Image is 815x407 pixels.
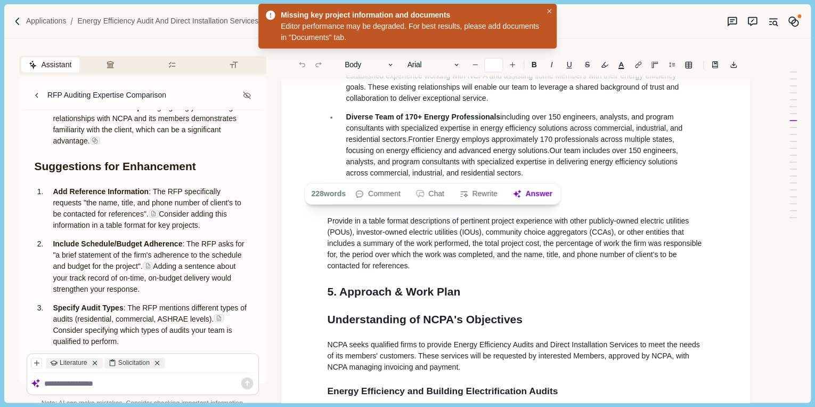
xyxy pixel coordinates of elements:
[53,238,251,294] p: Adding a sentence about your track record of on-time, on-budget delivery would strengthen your re...
[53,187,149,196] span: Add Reference Information
[41,59,71,70] span: Assistant
[34,158,251,175] h1: Suggestions for Enhancement
[647,57,662,72] button: Adjust margins
[544,57,559,72] button: I
[585,61,590,68] s: S
[346,60,690,102] span: Frontier Energy and key proposed staff have established experience working with NCPA and assistin...
[53,240,246,270] span: : The RFP asks for "a brief statement of the firm's adherence to the schedule and budget for the ...
[707,57,722,72] button: Line height
[308,186,346,201] div: 228 words
[349,186,406,201] button: Comment
[410,186,450,201] button: Chat
[468,57,483,72] button: Decrease font size
[454,186,503,201] button: Rewrite
[566,61,572,68] u: U
[311,57,326,72] button: Redo
[327,340,702,371] span: NCPA seeks qualified firms to provide Energy Efficiency Audits and Direct Installation Services t...
[532,61,537,68] b: B
[664,57,679,72] button: Line height
[681,57,696,72] button: Line height
[26,15,67,27] a: Applications
[507,186,558,201] button: Answer
[281,10,538,21] div: Missing key project information and documents
[726,57,741,72] button: Export to docx
[346,111,697,179] p: Our team includes over 150 engineers, analysts, and program consultants with specialized expertis...
[526,57,542,72] button: B
[327,283,704,300] h1: 5. Approach & Work Plan
[295,57,309,72] button: Undo
[53,187,243,218] span: : The RFP specifically requests "the name, title, and phone number of client's to be contacted fo...
[551,61,553,68] i: I
[66,17,77,26] img: Forward slash icon
[346,113,684,143] span: including over 150 engineers, analysts, and program consultants with specialized expertise in ene...
[327,216,704,272] p: Provide in a table format descriptions of pertinent project experience with other publicly-owned ...
[631,57,646,72] button: Line height
[281,21,542,43] div: Editor performance may be degraded. For best results, please add documents in "Documents" tab.
[339,57,400,72] button: Body
[346,113,500,121] span: Diverse Team of 170+ Energy Professionals
[346,135,676,155] span: Frontier Energy employs approximately 170 professionals across multiple states, focusing on energ...
[53,240,182,248] span: Include Schedule/Budget Adherence
[402,57,466,72] button: Arial
[53,186,251,231] p: Consider adding this information in a table format for key projects.
[46,357,102,369] div: Literature
[579,57,595,72] button: S
[53,303,248,323] span: : The RFP mentions different types of audits (residential, commercial, ASHRAE levels).
[47,90,166,101] div: RFP Auditing Expertise Comparison
[327,385,558,396] span: Energy Efficiency and Building Electrification Audits
[505,57,520,72] button: Increase font size
[13,17,22,26] img: Forward slash icon
[53,302,251,347] p: Consider specifying which types of audits your team is qualified to perform.
[104,357,165,369] div: Solicitation
[77,15,294,27] a: Energy Efficiency Audit and Direct Installation Services (LR 2503)
[544,6,555,17] button: Close
[53,303,123,312] span: Specify Audit Types
[327,310,704,328] h1: Understanding of NCPA's Objectives
[561,57,577,72] button: U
